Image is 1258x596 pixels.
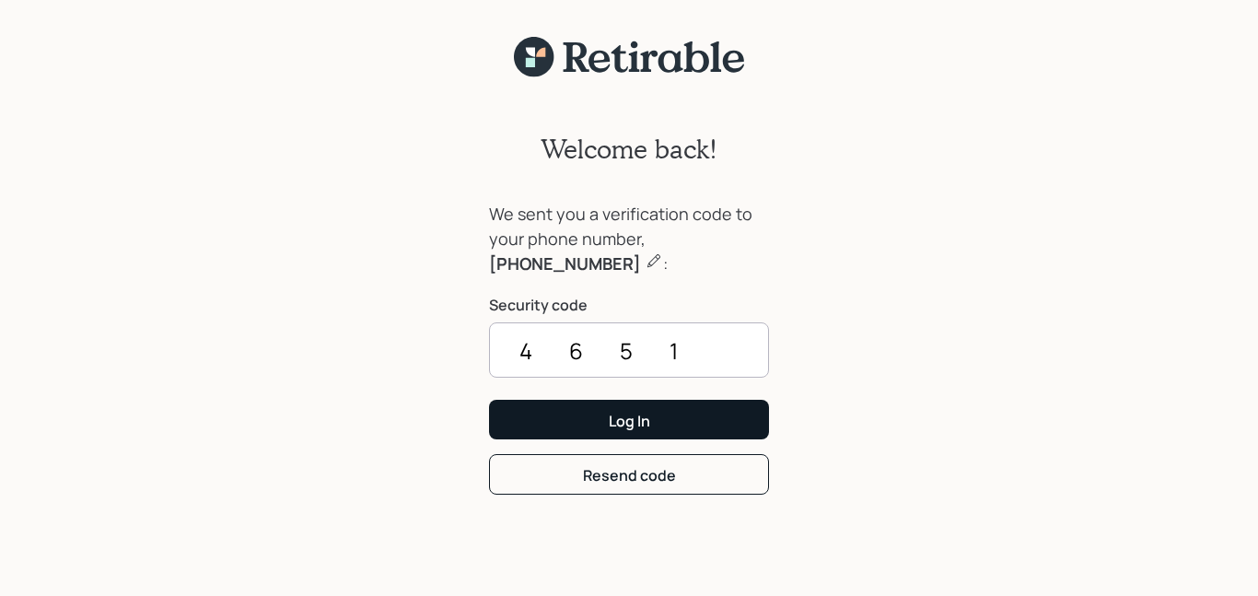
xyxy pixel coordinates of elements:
[489,454,769,494] button: Resend code
[489,295,769,315] label: Security code
[583,465,676,485] div: Resend code
[489,202,769,276] div: We sent you a verification code to your phone number, :
[489,252,641,275] b: [PHONE_NUMBER]
[541,134,717,165] h2: Welcome back!
[489,322,769,378] input: ••••
[489,400,769,439] button: Log In
[609,411,650,431] div: Log In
